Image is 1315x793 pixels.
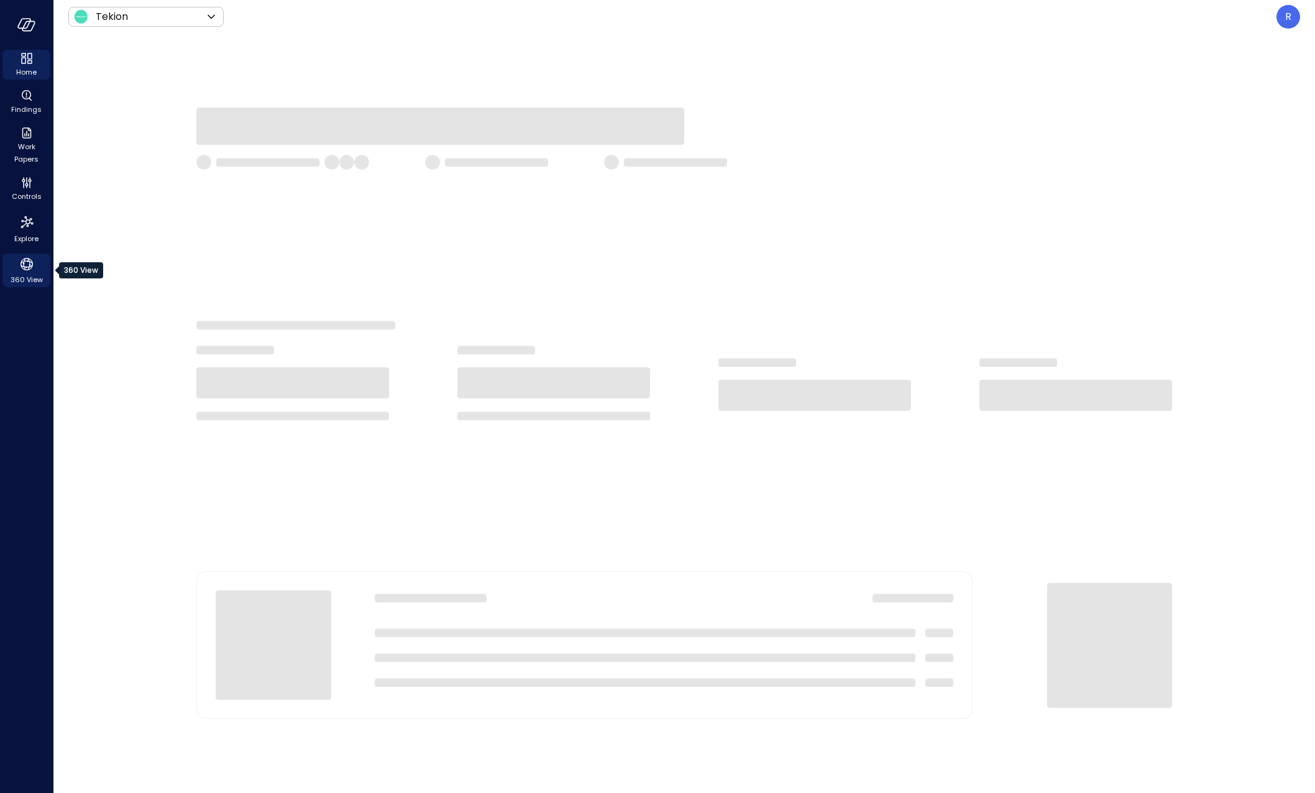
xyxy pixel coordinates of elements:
[96,9,128,24] p: Tekion
[11,273,43,286] span: 360 View
[59,262,103,278] div: 360 View
[1285,9,1291,24] p: R
[12,190,42,203] span: Controls
[14,232,39,245] span: Explore
[2,254,50,287] div: 360 View
[16,66,37,78] span: Home
[11,103,42,116] span: Findings
[7,140,45,165] span: Work Papers
[2,50,50,80] div: Home
[2,211,50,246] div: Explore
[2,174,50,204] div: Controls
[2,124,50,167] div: Work Papers
[1276,5,1300,29] div: Rsarabu
[73,9,88,24] img: Icon
[2,87,50,117] div: Findings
